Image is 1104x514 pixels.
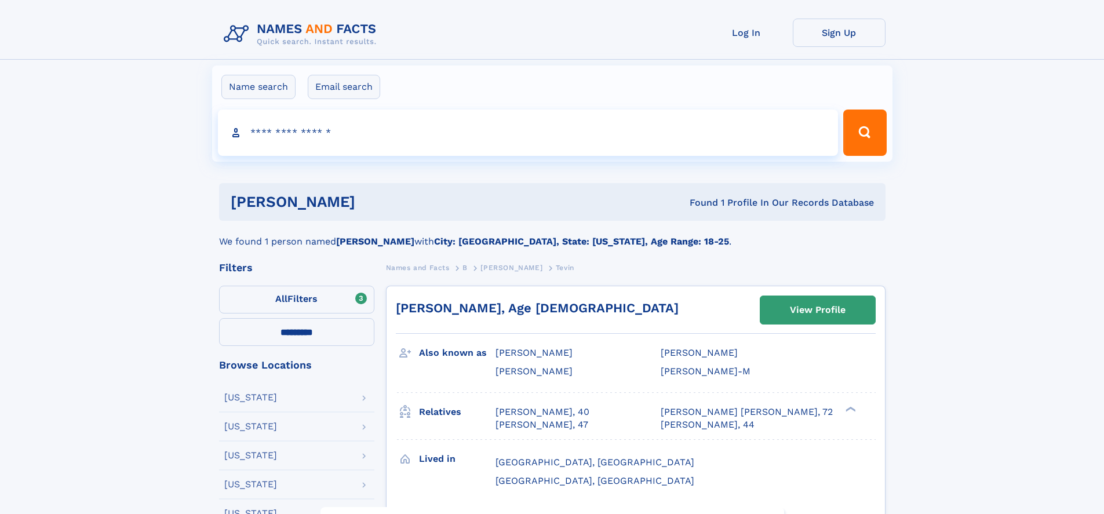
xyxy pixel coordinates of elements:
[790,297,846,323] div: View Profile
[386,260,450,275] a: Names and Facts
[219,221,886,249] div: We found 1 person named with .
[219,360,374,370] div: Browse Locations
[396,301,679,315] a: [PERSON_NAME], Age [DEMOGRAPHIC_DATA]
[843,110,886,156] button: Search Button
[661,347,738,358] span: [PERSON_NAME]
[480,264,542,272] span: [PERSON_NAME]
[462,260,468,275] a: B
[495,475,694,486] span: [GEOGRAPHIC_DATA], [GEOGRAPHIC_DATA]
[221,75,296,99] label: Name search
[434,236,729,247] b: City: [GEOGRAPHIC_DATA], State: [US_STATE], Age Range: 18-25
[495,457,694,468] span: [GEOGRAPHIC_DATA], [GEOGRAPHIC_DATA]
[495,418,588,431] a: [PERSON_NAME], 47
[224,451,277,460] div: [US_STATE]
[275,293,287,304] span: All
[308,75,380,99] label: Email search
[522,196,874,209] div: Found 1 Profile In Our Records Database
[700,19,793,47] a: Log In
[495,347,573,358] span: [PERSON_NAME]
[760,296,875,324] a: View Profile
[495,366,573,377] span: [PERSON_NAME]
[419,449,495,469] h3: Lived in
[219,286,374,313] label: Filters
[231,195,523,209] h1: [PERSON_NAME]
[419,402,495,422] h3: Relatives
[661,406,833,418] a: [PERSON_NAME] [PERSON_NAME], 72
[661,418,755,431] a: [PERSON_NAME], 44
[556,264,574,272] span: Tevin
[218,110,839,156] input: search input
[224,422,277,431] div: [US_STATE]
[336,236,414,247] b: [PERSON_NAME]
[462,264,468,272] span: B
[419,343,495,363] h3: Also known as
[661,366,750,377] span: [PERSON_NAME]-M
[843,405,857,413] div: ❯
[480,260,542,275] a: [PERSON_NAME]
[219,19,386,50] img: Logo Names and Facts
[224,393,277,402] div: [US_STATE]
[219,263,374,273] div: Filters
[793,19,886,47] a: Sign Up
[224,480,277,489] div: [US_STATE]
[495,406,589,418] a: [PERSON_NAME], 40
